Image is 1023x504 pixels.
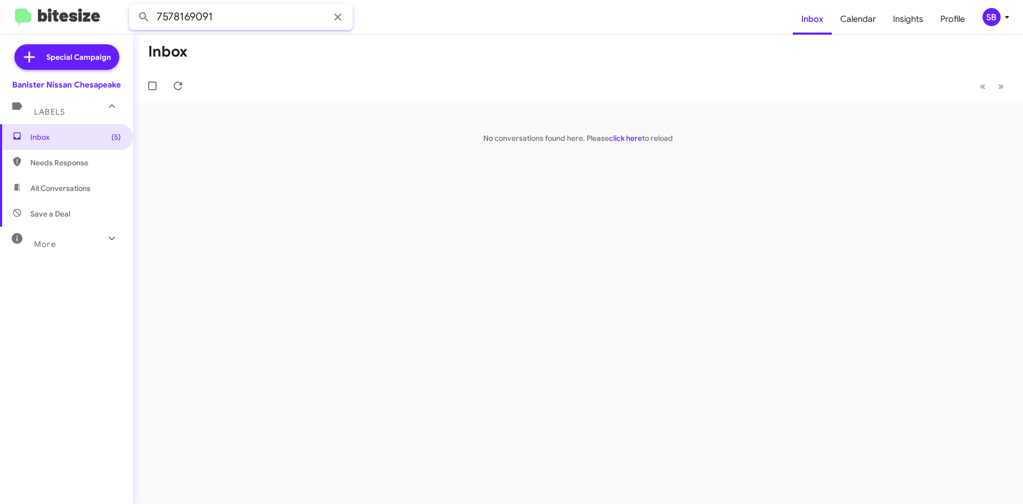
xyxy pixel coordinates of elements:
[14,44,119,70] a: Special Campaign
[34,107,65,117] span: Labels
[609,133,642,143] a: click here
[980,79,986,93] span: «
[12,79,121,90] div: Banister Nissan Chesapeake
[30,157,121,168] span: Needs Response
[973,8,1011,26] button: SB
[983,8,1001,26] div: SB
[133,133,1023,143] p: No conversations found here. Please to reload
[30,183,91,194] span: All Conversations
[34,239,56,249] span: More
[30,132,121,142] span: Inbox
[973,75,992,97] button: Previous
[46,52,111,62] span: Special Campaign
[148,43,188,60] h1: Inbox
[992,75,1010,97] button: Next
[30,209,70,219] span: Save a Deal
[111,132,121,142] span: (5)
[998,79,1004,93] span: »
[884,4,932,35] a: Insights
[129,4,353,30] input: Search
[932,4,973,35] a: Profile
[832,4,884,35] a: Calendar
[793,4,832,35] a: Inbox
[974,75,1010,97] nav: Page navigation example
